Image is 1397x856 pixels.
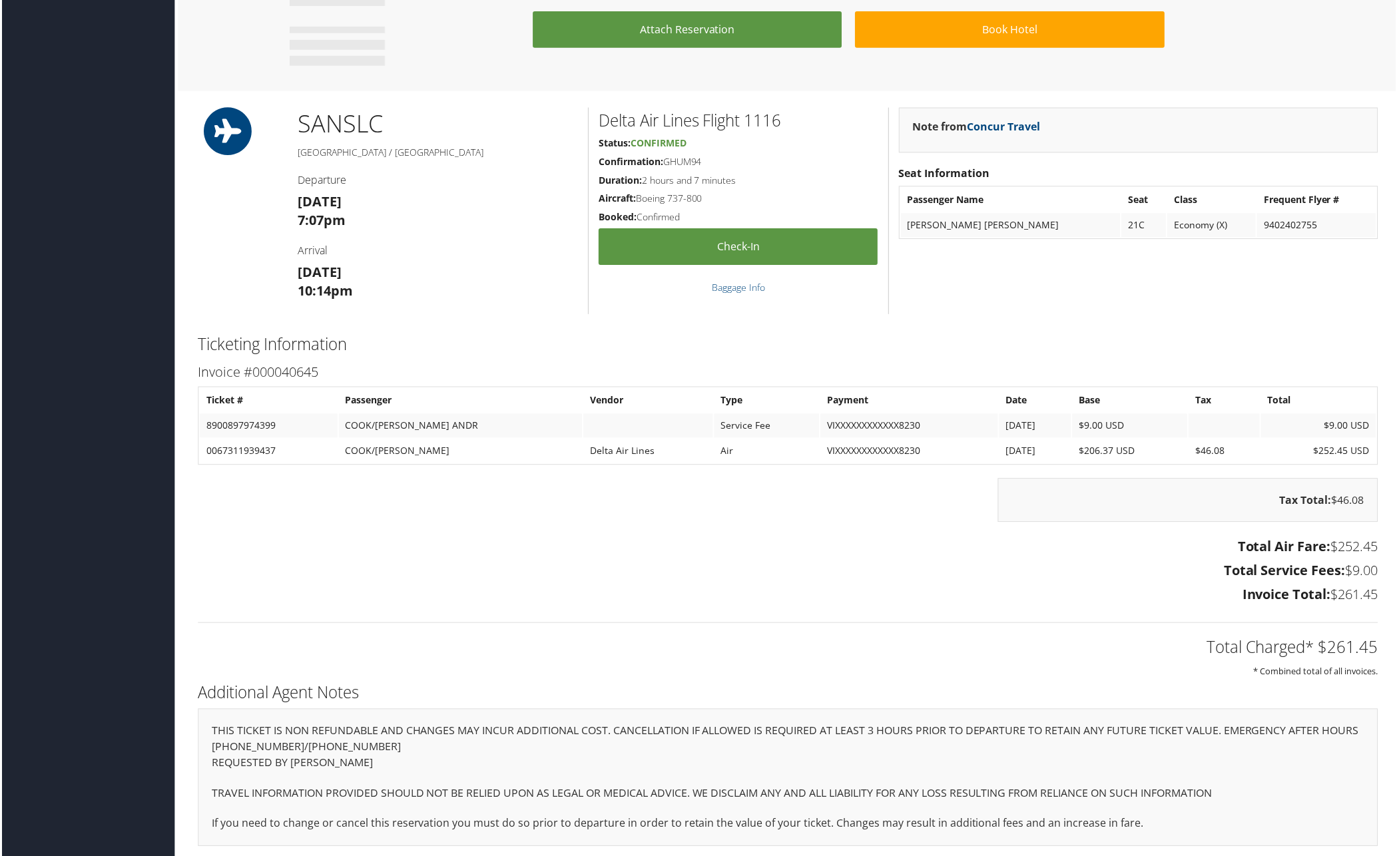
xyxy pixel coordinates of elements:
[1122,214,1167,238] td: 21C
[999,440,1071,464] td: [DATE]
[968,120,1041,134] a: Concur Travel
[210,817,1365,834] p: If you need to change or cancel this reservation you must do so prior to departure in order to re...
[210,756,1365,773] p: REQUESTED BY [PERSON_NAME]
[598,156,663,168] strong: Confirmation:
[296,146,577,160] h5: [GEOGRAPHIC_DATA] / [GEOGRAPHIC_DATA]
[598,174,878,188] h5: 2 hours and 7 minutes
[714,389,819,413] th: Type
[196,333,1379,356] h2: Ticketing Information
[196,710,1379,848] div: THIS TICKET IS NON REFUNDABLE AND CHANGES MAY INCUR ADDITIONAL COST. CANCELLATION IF ALLOWED IS R...
[1258,188,1377,212] th: Frequent Flyer #
[1239,538,1332,556] strong: Total Air Fare:
[598,211,878,224] h5: Confirmed
[1262,389,1377,413] th: Total
[296,108,577,141] h1: SAN SLC
[598,110,878,132] h2: Delta Air Lines Flight 1116
[296,282,352,300] strong: 10:14pm
[913,120,1041,134] strong: Note from
[598,174,641,187] strong: Duration:
[196,637,1379,660] h2: Total Charged* $261.45
[338,389,581,413] th: Passenger
[1073,389,1188,413] th: Base
[196,586,1379,605] h3: $261.45
[583,389,712,413] th: Vendor
[210,787,1365,804] p: TRAVEL INFORMATION PROVIDED SHOULD NOT BE RELIED UPON AS LEGAL OR MEDICAL ADVICE. WE DISCLAIM ANY...
[598,192,635,205] strong: Aircraft:
[598,137,630,150] strong: Status:
[196,562,1379,581] h3: $9.00
[598,211,636,224] strong: Booked:
[711,282,764,294] a: Baggage Info
[855,11,1165,48] a: Book Hotel
[1243,586,1332,604] strong: Invoice Total:
[598,229,878,266] a: Check-in
[630,137,686,150] span: Confirmed
[338,415,581,439] td: COOK/[PERSON_NAME] ANDR
[196,683,1379,706] h2: Additional Agent Notes
[196,538,1379,557] h3: $252.45
[1189,440,1260,464] td: $46.08
[1262,440,1377,464] td: $252.45 USD
[1255,667,1379,679] small: * Combined total of all invoices.
[296,244,577,258] h4: Arrival
[899,166,990,181] strong: Seat Information
[1168,214,1257,238] td: Economy (X)
[1258,214,1377,238] td: 9402402755
[998,479,1379,523] div: $46.08
[1122,188,1167,212] th: Seat
[583,440,712,464] td: Delta Air Lines
[296,212,344,230] strong: 7:07pm
[532,11,842,48] a: Attach Reservation
[999,389,1071,413] th: Date
[338,440,581,464] td: COOK/[PERSON_NAME]
[820,440,998,464] td: VIXXXXXXXXXXXX8230
[1073,440,1188,464] td: $206.37 USD
[1168,188,1257,212] th: Class
[196,363,1379,382] h3: Invoice #000040645
[296,193,340,211] strong: [DATE]
[598,192,878,206] h5: Boeing 737-800
[198,389,336,413] th: Ticket #
[901,214,1121,238] td: [PERSON_NAME] [PERSON_NAME]
[598,156,878,169] h5: GHUM94
[1262,415,1377,439] td: $9.00 USD
[999,415,1071,439] td: [DATE]
[820,389,998,413] th: Payment
[1073,415,1188,439] td: $9.00 USD
[820,415,998,439] td: VIXXXXXXXXXXXX8230
[296,264,340,282] strong: [DATE]
[296,173,577,188] h4: Departure
[901,188,1121,212] th: Passenger Name
[198,440,336,464] td: 0067311939437
[714,415,819,439] td: Service Fee
[714,440,819,464] td: Air
[1189,389,1260,413] th: Tax
[198,415,336,439] td: 8900897974399
[1225,562,1346,580] strong: Total Service Fees:
[1280,494,1332,509] strong: Tax Total:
